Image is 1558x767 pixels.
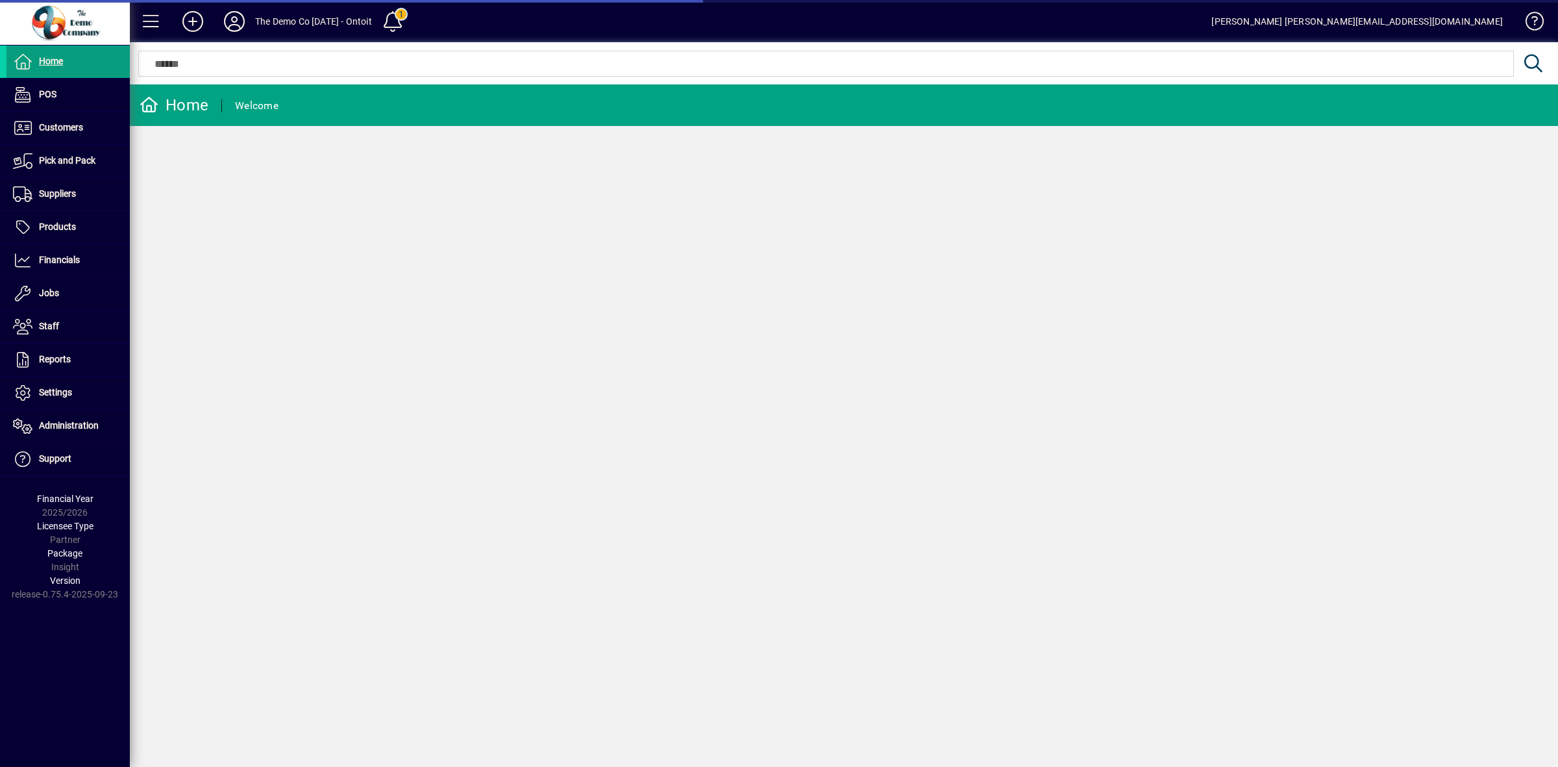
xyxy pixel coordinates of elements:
[39,453,71,464] span: Support
[214,10,255,33] button: Profile
[39,221,76,232] span: Products
[172,10,214,33] button: Add
[6,310,130,343] a: Staff
[39,354,71,364] span: Reports
[6,410,130,442] a: Administration
[140,95,208,116] div: Home
[6,145,130,177] a: Pick and Pack
[6,344,130,376] a: Reports
[39,155,95,166] span: Pick and Pack
[235,95,278,116] div: Welcome
[39,321,59,331] span: Staff
[39,56,63,66] span: Home
[6,443,130,475] a: Support
[39,89,56,99] span: POS
[6,79,130,111] a: POS
[39,420,99,431] span: Administration
[37,521,93,531] span: Licensee Type
[1211,11,1503,32] div: [PERSON_NAME] [PERSON_NAME][EMAIL_ADDRESS][DOMAIN_NAME]
[37,494,93,504] span: Financial Year
[39,387,72,397] span: Settings
[1516,3,1542,45] a: Knowledge Base
[6,211,130,244] a: Products
[6,178,130,210] a: Suppliers
[39,288,59,298] span: Jobs
[47,548,82,559] span: Package
[6,112,130,144] a: Customers
[39,255,80,265] span: Financials
[50,575,80,586] span: Version
[255,11,372,32] div: The Demo Co [DATE] - Ontoit
[39,122,83,132] span: Customers
[6,377,130,409] a: Settings
[6,277,130,310] a: Jobs
[6,244,130,277] a: Financials
[39,188,76,199] span: Suppliers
